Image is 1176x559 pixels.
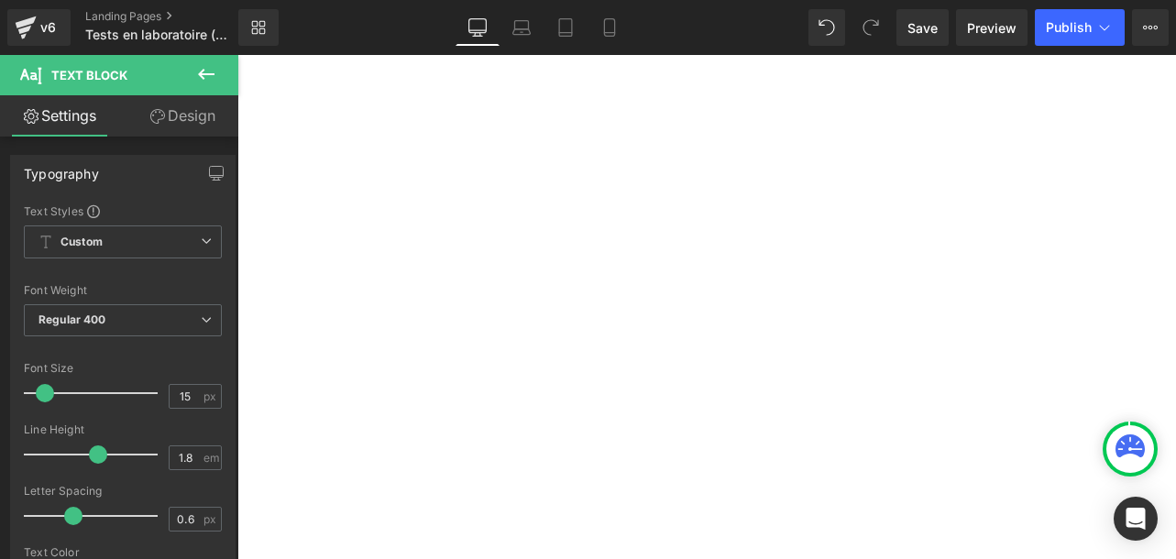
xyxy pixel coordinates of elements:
div: Text Color [24,546,222,559]
span: px [203,390,219,402]
b: Custom [60,235,103,250]
a: Mobile [588,9,632,46]
span: Text Block [51,68,127,82]
button: Publish [1035,9,1125,46]
button: More [1132,9,1169,46]
div: v6 [37,16,60,39]
span: Tests en laboratoire (version maxime) [85,27,234,42]
span: Publish [1046,20,1092,35]
a: Desktop [456,9,500,46]
div: Font Size [24,362,222,375]
a: New Library [238,9,279,46]
span: em [203,452,219,464]
b: Regular 400 [38,312,106,326]
div: Font Weight [24,284,222,297]
a: Design [123,95,242,137]
div: Text Styles [24,203,222,218]
span: Save [907,18,938,38]
a: v6 [7,9,71,46]
button: Undo [808,9,845,46]
div: Line Height [24,423,222,436]
div: Open Intercom Messenger [1114,497,1158,541]
a: Landing Pages [85,9,269,24]
button: Redo [852,9,889,46]
a: Preview [956,9,1028,46]
div: Letter Spacing [24,485,222,498]
div: Typography [24,156,99,181]
a: Laptop [500,9,544,46]
a: Tablet [544,9,588,46]
span: px [203,513,219,525]
span: Preview [967,18,1017,38]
